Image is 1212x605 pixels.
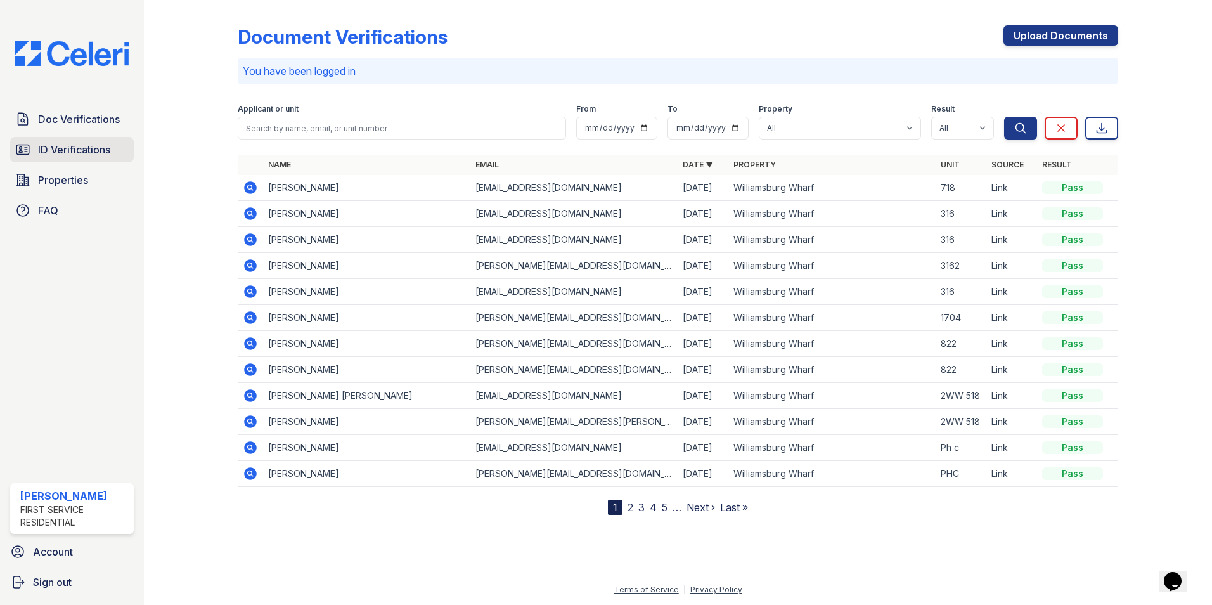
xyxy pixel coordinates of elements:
td: [DATE] [678,435,728,461]
td: [PERSON_NAME] [263,357,470,383]
td: [PERSON_NAME][EMAIL_ADDRESS][DOMAIN_NAME] [470,305,678,331]
td: [DATE] [678,383,728,409]
td: Link [986,357,1037,383]
td: [EMAIL_ADDRESS][DOMAIN_NAME] [470,383,678,409]
span: ID Verifications [38,142,110,157]
div: Pass [1042,337,1103,350]
td: [DATE] [678,201,728,227]
td: Williamsburg Wharf [728,331,936,357]
a: Name [268,160,291,169]
td: 2WW 518 [936,409,986,435]
td: [DATE] [678,461,728,487]
a: Properties [10,167,134,193]
img: CE_Logo_Blue-a8612792a0a2168367f1c8372b55b34899dd931a85d93a1a3d3e32e68fde9ad4.png [5,41,139,66]
label: From [576,104,596,114]
td: Williamsburg Wharf [728,279,936,305]
td: [PERSON_NAME] [PERSON_NAME] [263,383,470,409]
td: 2WW 518 [936,383,986,409]
a: 3 [638,501,645,514]
div: Document Verifications [238,25,448,48]
td: [EMAIL_ADDRESS][DOMAIN_NAME] [470,175,678,201]
div: | [683,585,686,594]
div: Pass [1042,181,1103,194]
a: FAQ [10,198,134,223]
td: 3162 [936,253,986,279]
td: [PERSON_NAME][EMAIL_ADDRESS][PERSON_NAME][DOMAIN_NAME] [470,409,678,435]
div: Pass [1042,233,1103,246]
td: [PERSON_NAME] [263,175,470,201]
td: [PERSON_NAME] [263,305,470,331]
td: [PERSON_NAME] [263,409,470,435]
p: You have been logged in [243,63,1113,79]
td: Williamsburg Wharf [728,435,936,461]
td: 718 [936,175,986,201]
a: Source [991,160,1024,169]
a: Email [475,160,499,169]
div: Pass [1042,207,1103,220]
a: 2 [628,501,633,514]
td: [PERSON_NAME][EMAIL_ADDRESS][DOMAIN_NAME] [470,461,678,487]
div: Pass [1042,311,1103,324]
div: Pass [1042,259,1103,272]
div: Pass [1042,285,1103,298]
iframe: chat widget [1159,554,1199,592]
td: Williamsburg Wharf [728,461,936,487]
a: Next › [687,501,715,514]
td: Link [986,253,1037,279]
td: [DATE] [678,279,728,305]
td: Williamsburg Wharf [728,227,936,253]
a: Result [1042,160,1072,169]
span: Sign out [33,575,72,590]
span: Account [33,544,73,559]
td: 316 [936,201,986,227]
span: Properties [38,172,88,188]
td: Williamsburg Wharf [728,305,936,331]
td: [PERSON_NAME] [263,461,470,487]
td: Williamsburg Wharf [728,357,936,383]
div: 1 [608,500,622,515]
td: [EMAIL_ADDRESS][DOMAIN_NAME] [470,279,678,305]
a: Last » [720,501,748,514]
div: Pass [1042,389,1103,402]
td: PHC [936,461,986,487]
td: Link [986,409,1037,435]
td: Williamsburg Wharf [728,253,936,279]
td: 316 [936,279,986,305]
td: Link [986,175,1037,201]
a: 4 [650,501,657,514]
td: Link [986,201,1037,227]
div: Pass [1042,467,1103,480]
td: [DATE] [678,175,728,201]
td: [PERSON_NAME][EMAIL_ADDRESS][DOMAIN_NAME] [470,331,678,357]
td: Link [986,435,1037,461]
div: Pass [1042,441,1103,454]
td: Link [986,383,1037,409]
div: First Service Residential [20,504,129,529]
td: Williamsburg Wharf [728,409,936,435]
div: Pass [1042,415,1103,428]
td: Ph c [936,435,986,461]
td: [PERSON_NAME][EMAIL_ADDRESS][DOMAIN_NAME] [470,357,678,383]
td: [DATE] [678,305,728,331]
td: [PERSON_NAME] [263,253,470,279]
span: FAQ [38,203,58,218]
td: [DATE] [678,357,728,383]
td: 1704 [936,305,986,331]
span: … [673,500,681,515]
a: Upload Documents [1003,25,1118,46]
button: Sign out [5,569,139,595]
td: [EMAIL_ADDRESS][DOMAIN_NAME] [470,227,678,253]
td: [PERSON_NAME] [263,435,470,461]
td: Link [986,305,1037,331]
td: Link [986,331,1037,357]
a: Date ▼ [683,160,713,169]
td: [PERSON_NAME][EMAIL_ADDRESS][DOMAIN_NAME] [470,253,678,279]
a: ID Verifications [10,137,134,162]
a: Doc Verifications [10,107,134,132]
div: Pass [1042,363,1103,376]
span: Doc Verifications [38,112,120,127]
td: [DATE] [678,253,728,279]
td: 822 [936,331,986,357]
td: [DATE] [678,409,728,435]
label: Applicant or unit [238,104,299,114]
